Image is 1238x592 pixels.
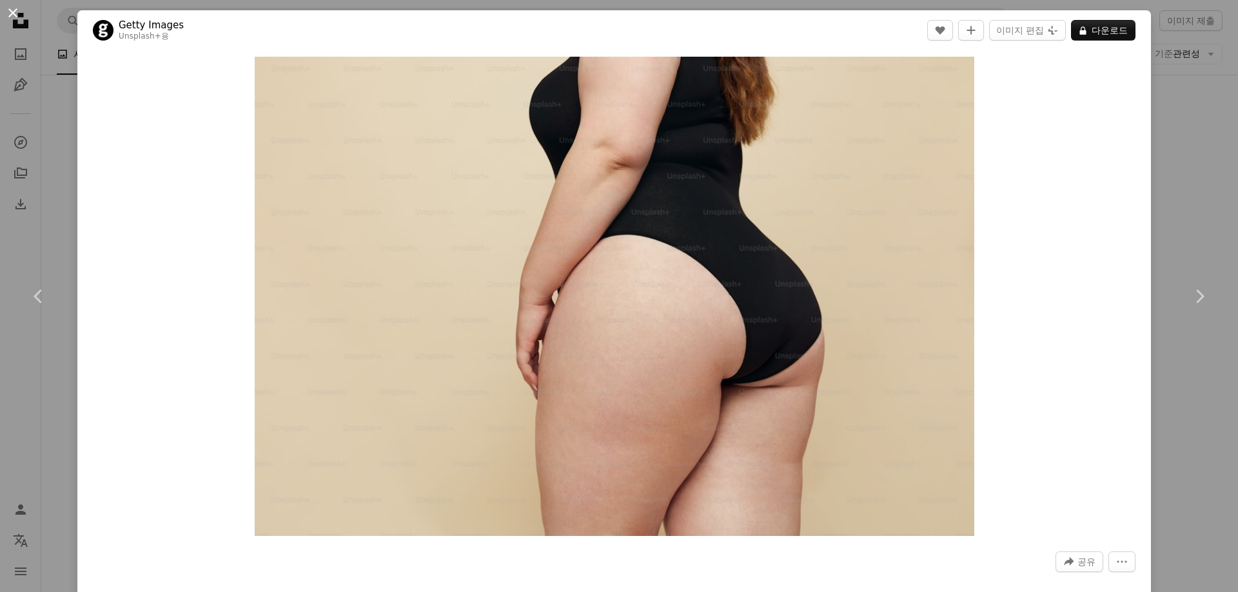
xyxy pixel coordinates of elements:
[1161,234,1238,358] a: 다음
[989,20,1066,41] button: 이미지 편집
[119,32,161,41] a: Unsplash+
[255,57,974,536] img: 플러스 사이즈 모델. 여자는 엉덩이를 닫습니다. 검은 바디수트를 입은 뚱뚱한 몸통. 베이지색 배경에 포즈를 취하는 완전한 모습의 여성. 바디 포지티브 개념.
[93,20,113,41] img: Getty Images의 프로필로 이동
[119,32,184,42] div: 용
[1108,551,1135,572] button: 더 많은 작업
[255,57,974,536] button: 이 이미지 확대
[1056,551,1103,572] button: 이 이미지 공유
[1071,20,1135,41] button: 다운로드
[927,20,953,41] button: 좋아요
[119,19,184,32] a: Getty Images
[1077,552,1096,571] span: 공유
[958,20,984,41] button: 컬렉션에 추가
